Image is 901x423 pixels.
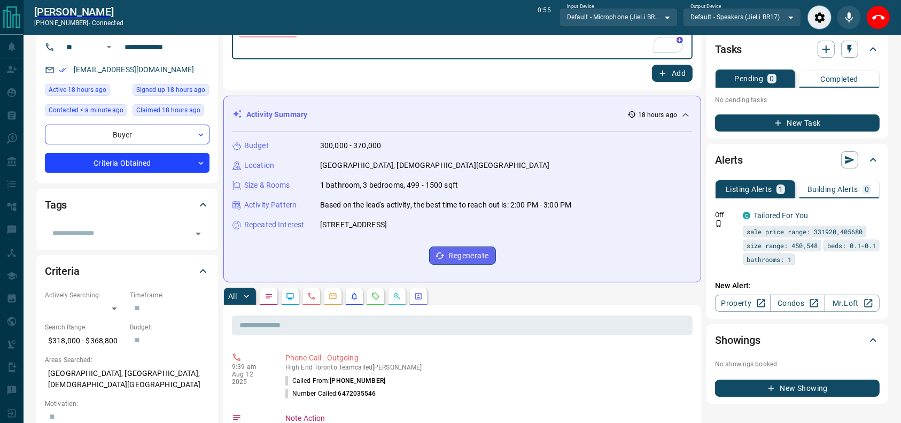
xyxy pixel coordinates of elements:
[825,295,880,312] a: Mr.Loft
[747,254,791,265] span: bathrooms: 1
[754,211,808,220] a: Tailored For You
[538,5,550,29] p: 0:55
[34,18,123,28] p: [PHONE_NUMBER] -
[715,92,880,108] p: No pending tasks
[715,380,880,397] button: New Showing
[371,292,380,301] svg: Requests
[45,399,209,409] p: Motivation:
[45,322,125,332] p: Search Range:
[865,186,869,193] p: 0
[715,220,723,227] svg: Push Notification Only
[265,292,273,301] svg: Notes
[638,110,677,120] p: 18 hours ago
[285,376,385,386] p: Called From:
[320,219,387,230] p: [STREET_ADDRESS]
[45,153,209,173] div: Criteria Obtained
[414,292,423,301] svg: Agent Actions
[807,186,858,193] p: Building Alerts
[45,263,80,280] h2: Criteria
[827,240,876,251] span: beds: 0.1-0.1
[232,105,692,125] div: Activity Summary18 hours ago
[715,359,880,369] p: No showings booked
[74,65,195,74] a: [EMAIL_ADDRESS][DOMAIN_NAME]
[715,327,880,353] div: Showings
[136,84,205,95] span: Signed up 18 hours ago
[59,66,66,74] svg: Email Verified
[715,114,880,132] button: New Task
[45,84,127,99] div: Mon Aug 11 2025
[715,210,736,220] p: Off
[779,186,783,193] p: 1
[92,19,123,27] span: connected
[320,180,458,191] p: 1 bathroom, 3 bedrooms, 499 - 1500 sqft
[567,3,594,10] label: Input Device
[820,75,858,83] p: Completed
[330,377,385,384] span: [PHONE_NUMBER]
[45,365,209,394] p: [GEOGRAPHIC_DATA], [GEOGRAPHIC_DATA], [DEMOGRAPHIC_DATA][GEOGRAPHIC_DATA]
[239,28,685,55] textarea: To enrich screen reader interactions, please activate Accessibility in Grammarly extension settings
[715,36,880,62] div: Tasks
[715,332,760,349] h2: Showings
[45,192,209,218] div: Tags
[136,105,200,116] span: Claimed 18 hours ago
[770,295,825,312] a: Condos
[130,290,209,300] p: Timeframe:
[715,41,742,58] h2: Tasks
[45,332,125,350] p: $318,000 - $368,800
[286,292,294,301] svg: Lead Browsing Activity
[683,8,801,26] div: Default - Speakers (JieLi BR17)
[133,84,209,99] div: Mon Aug 11 2025
[285,364,688,371] p: High End Toronto Team called [PERSON_NAME]
[807,5,832,29] div: Audio Settings
[232,363,269,371] p: 9:39 am
[338,390,376,397] span: 6472035546
[45,355,209,365] p: Areas Searched:
[191,226,206,241] button: Open
[133,104,209,119] div: Mon Aug 11 2025
[49,84,106,95] span: Active 18 hours ago
[34,5,123,18] a: [PERSON_NAME]
[652,65,693,82] button: Add
[285,389,376,398] p: Number Called:
[103,41,115,53] button: Open
[232,371,269,386] p: Aug 12 2025
[244,140,269,151] p: Budget
[715,295,770,312] a: Property
[393,292,401,301] svg: Opportunities
[715,280,880,291] p: New Alert:
[228,293,237,300] p: All
[320,199,571,211] p: Based on the lead's activity, the best time to reach out is: 2:00 PM - 3:00 PM
[715,147,880,173] div: Alerts
[45,196,67,213] h2: Tags
[244,160,274,171] p: Location
[837,5,861,29] div: Mute
[329,292,337,301] svg: Emails
[747,240,818,251] span: size range: 450,548
[307,292,316,301] svg: Calls
[743,212,750,219] div: condos.ca
[45,290,125,300] p: Actively Searching:
[715,151,743,168] h2: Alerts
[130,322,209,332] p: Budget:
[45,258,209,284] div: Criteria
[285,352,688,364] p: Phone Call - Outgoing
[246,109,307,120] p: Activity Summary
[244,199,297,211] p: Activity Pattern
[726,186,772,193] p: Listing Alerts
[320,140,381,151] p: 300,000 - 370,000
[49,105,123,116] span: Contacted < a minute ago
[560,8,678,26] div: Default - Microphone (JieLi BR17)
[866,5,890,29] div: End Call
[244,180,290,191] p: Size & Rooms
[320,160,549,171] p: [GEOGRAPHIC_DATA], [DEMOGRAPHIC_DATA][GEOGRAPHIC_DATA]
[747,226,863,237] span: sale price range: 331920,405680
[770,75,774,82] p: 0
[45,125,209,144] div: Buyer
[690,3,721,10] label: Output Device
[429,247,496,265] button: Regenerate
[45,104,127,119] div: Tue Aug 12 2025
[350,292,359,301] svg: Listing Alerts
[244,219,304,230] p: Repeated Interest
[735,75,764,82] p: Pending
